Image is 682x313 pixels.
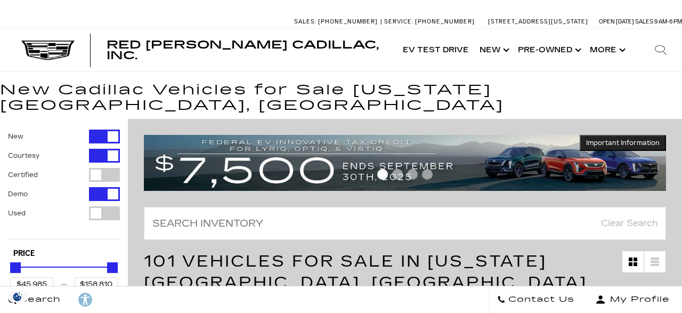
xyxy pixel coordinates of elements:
label: New [8,131,23,142]
a: Contact Us [489,286,583,313]
label: Demo [8,189,28,199]
span: [PHONE_NUMBER] [415,18,475,25]
label: Certified [8,170,38,180]
div: Maximum Price [107,262,118,273]
a: Pre-Owned [513,29,584,71]
span: Go to slide 4 [422,169,433,180]
img: Cadillac Dark Logo with Cadillac White Text [21,41,75,61]
span: Sales: [635,18,654,25]
a: [STREET_ADDRESS][US_STATE] [488,18,588,25]
a: Sales: [PHONE_NUMBER] [294,19,380,25]
button: Important Information [580,135,666,151]
span: Red [PERSON_NAME] Cadillac, Inc. [107,38,379,62]
div: Price [10,259,118,291]
span: Go to slide 3 [407,169,418,180]
span: Sales: [294,18,316,25]
span: 9 AM-6 PM [654,18,682,25]
img: vrp-tax-ending-august-version [144,135,666,191]
label: Courtesy [8,150,39,161]
h5: Price [13,249,115,259]
section: Click to Open Cookie Consent Modal [5,291,30,302]
a: EV Test Drive [397,29,474,71]
span: My Profile [606,292,670,307]
a: New [474,29,513,71]
span: Search [17,292,61,307]
div: Filter by Vehicle Type [8,130,120,239]
span: Open [DATE] [599,18,634,25]
span: Go to slide 2 [392,169,403,180]
span: Service: [384,18,413,25]
button: More [584,29,629,71]
div: Minimum Price [10,262,21,273]
input: Minimum [10,277,53,291]
input: Maximum [75,277,118,291]
input: Search Inventory [144,207,666,240]
span: 101 Vehicles for Sale in [US_STATE][GEOGRAPHIC_DATA], [GEOGRAPHIC_DATA] [144,252,587,292]
span: Go to slide 1 [377,169,388,180]
label: Used [8,208,26,219]
span: [PHONE_NUMBER] [318,18,378,25]
button: Open user profile menu [583,286,682,313]
span: Contact Us [506,292,574,307]
a: Red [PERSON_NAME] Cadillac, Inc. [107,39,387,61]
span: Important Information [586,139,660,147]
img: Opt-Out Icon [5,291,30,302]
a: Service: [PHONE_NUMBER] [380,19,477,25]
